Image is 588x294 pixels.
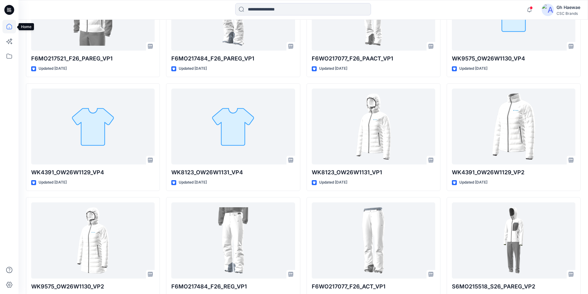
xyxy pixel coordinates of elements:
[39,179,67,186] p: Updated [DATE]
[312,168,435,177] p: WK8123_OW26W1131_VP1
[312,89,435,165] a: WK8123_OW26W1131_VP1
[31,54,155,63] p: F6MO217521_F26_PAREG_VP1
[452,89,575,165] a: WK4391_OW26W1129_VP2
[557,11,580,16] div: CSC Brands
[31,89,155,165] a: WK4391_OW26W1129_VP4
[459,179,487,186] p: Updated [DATE]
[452,282,575,291] p: S6MO215518_S26_PAREG_VP2
[171,202,295,279] a: F6MO217484_F26_REG_VP1
[312,202,435,279] a: F6WO217077_F26_ACT_VP1
[171,168,295,177] p: WK8123_OW26W1131_VP4
[171,54,295,63] p: F6MO217484_F26_PAREG_VP1
[179,179,207,186] p: Updated [DATE]
[312,54,435,63] p: F6WO217077_F26_PAACT_VP1
[319,179,347,186] p: Updated [DATE]
[452,168,575,177] p: WK4391_OW26W1129_VP2
[171,282,295,291] p: F6MO217484_F26_REG_VP1
[171,89,295,165] a: WK8123_OW26W1131_VP4
[312,282,435,291] p: F6WO217077_F26_ACT_VP1
[459,65,487,72] p: Updated [DATE]
[31,202,155,279] a: WK9575_OW26W1130_VP2
[452,202,575,279] a: S6MO215518_S26_PAREG_VP2
[31,282,155,291] p: WK9575_OW26W1130_VP2
[557,4,580,11] div: Gh Haewae
[319,65,347,72] p: Updated [DATE]
[31,168,155,177] p: WK4391_OW26W1129_VP4
[39,65,67,72] p: Updated [DATE]
[542,4,554,16] img: avatar
[452,54,575,63] p: WK9575_OW26W1130_VP4
[179,65,207,72] p: Updated [DATE]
